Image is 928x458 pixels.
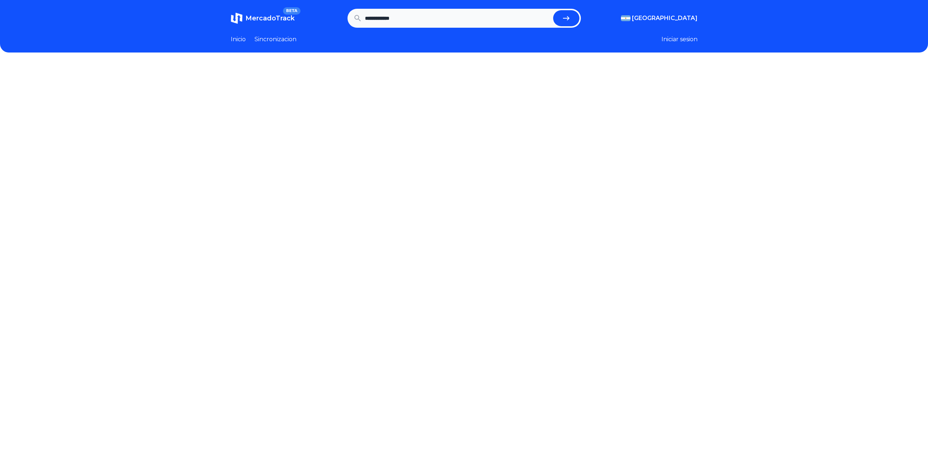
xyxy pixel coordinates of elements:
[621,14,698,23] button: [GEOGRAPHIC_DATA]
[632,14,698,23] span: [GEOGRAPHIC_DATA]
[255,35,296,44] a: Sincronizacion
[621,15,630,21] img: Argentina
[231,12,295,24] a: MercadoTrackBETA
[231,35,246,44] a: Inicio
[245,14,295,22] span: MercadoTrack
[283,7,300,15] span: BETA
[231,12,242,24] img: MercadoTrack
[661,35,698,44] button: Iniciar sesion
